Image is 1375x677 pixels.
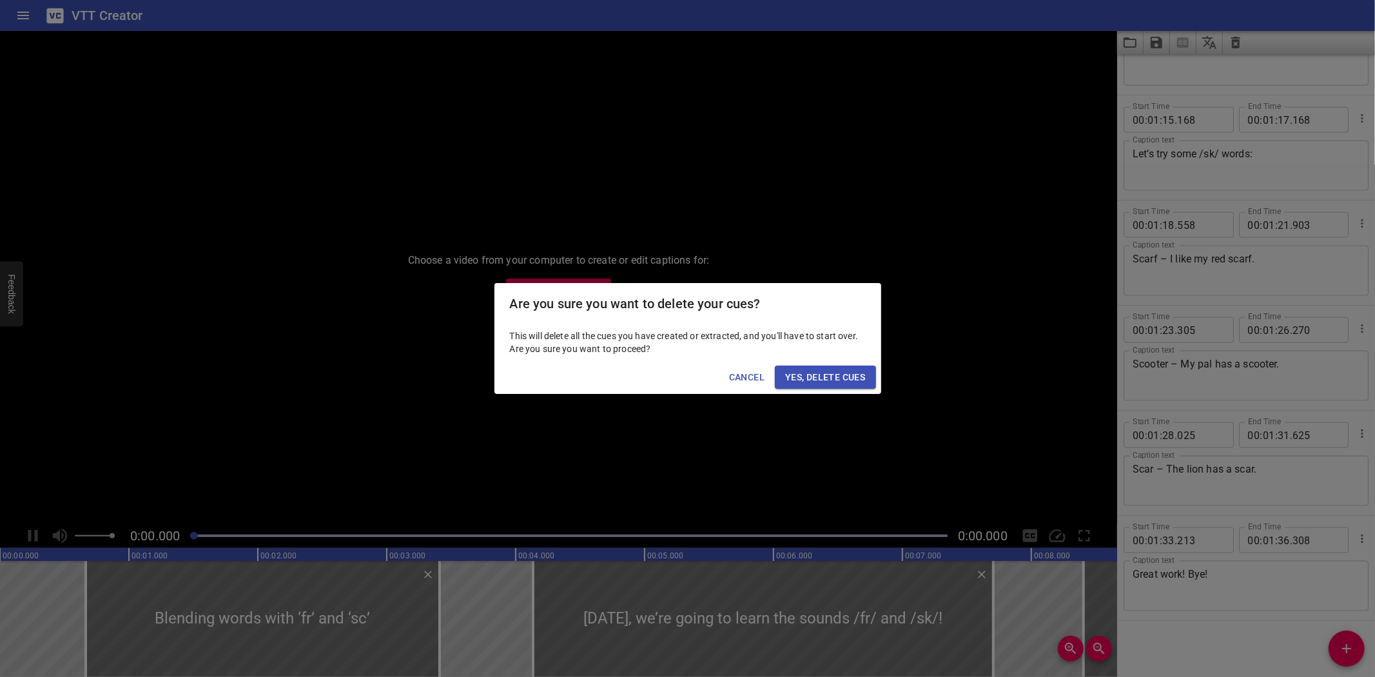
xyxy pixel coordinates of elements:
span: Yes, Delete Cues [785,369,865,386]
span: Cancel [729,369,765,386]
button: Cancel [724,366,770,389]
div: This will delete all the cues you have created or extracted, and you'll have to start over. Are y... [494,324,881,360]
h2: Are you sure you want to delete your cues? [510,293,866,314]
button: Yes, Delete Cues [775,366,875,389]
